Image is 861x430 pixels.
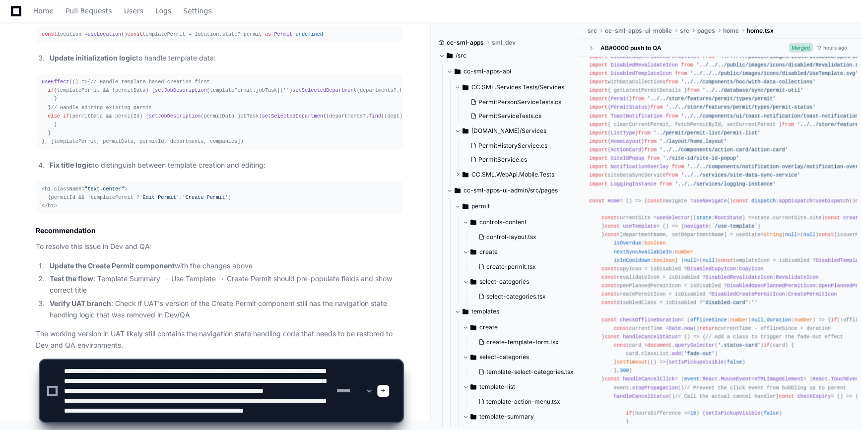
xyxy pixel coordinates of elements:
[478,112,541,120] span: PermitServiceTests.cs
[733,198,748,204] span: const
[601,291,617,297] span: const
[369,113,381,119] span: find
[601,300,617,306] span: const
[600,44,661,52] div: AB#0000 push to QA
[455,65,461,77] svg: Directory
[665,104,815,110] span: '../../store/features/permit/types/permit-status'
[638,130,651,136] span: from
[589,164,607,170] span: import
[47,298,402,321] li: : Check if UAT's version of the Create Permit component still has the navigation state handling l...
[72,79,88,85] span: () =>
[687,87,699,93] span: from
[727,283,816,289] span: DisabledOpenPlannedPermitIcon
[464,186,558,194] span: cc-sml-apps-ui-admin/src/pages
[283,87,289,93] span: ''
[589,147,607,153] span: import
[466,95,574,109] button: PermitPersonServiceTests.cs
[767,316,791,322] span: duration
[696,215,742,221] span: :
[479,278,529,286] span: select-categories
[809,215,822,221] span: site
[42,185,397,210] div: <h1 className= > {permitId && !templatePermit ? : } </h1>
[63,113,69,119] span: if
[183,8,211,14] span: Settings
[471,171,554,179] span: CC.SML.WebApi.Mobile.Tests
[474,335,574,349] button: create-template-form.tsx
[614,325,629,331] span: const
[455,184,461,196] svg: Directory
[479,323,498,331] span: create
[623,334,678,340] span: handleCancelStatus
[779,198,812,204] span: AppDispatch
[589,181,607,186] span: import
[644,138,657,144] span: from
[607,198,620,204] span: Home
[610,155,644,161] span: SiteIdPopup
[687,266,736,272] span: DisabledCopyIcon
[387,113,399,119] span: dept
[478,142,547,150] span: PermitHistoryService.cs
[50,261,175,270] strong: Update the Create Permit component
[705,334,843,340] span: // Add a class to trigger the fade-out effect
[654,257,675,263] span: boolean
[50,274,93,283] strong: Test the flow
[610,70,671,76] span: DisabledTemplateIcon
[715,215,742,221] span: RootState
[447,50,453,61] svg: Directory
[399,87,412,93] span: find
[764,342,770,348] span: if
[587,27,596,35] span: src
[464,67,511,75] span: cc-sml-apps-api
[610,181,656,186] span: LoggingInstance
[647,198,662,204] span: const
[463,306,468,317] svg: Directory
[681,172,800,178] span: '../../services/site-data-sync-service'
[455,304,580,319] button: templates
[697,27,715,35] span: pages
[155,87,207,93] span: setJobDescription
[817,44,847,52] div: 17 hours ago
[42,31,57,37] span: const
[262,113,326,119] span: setSelectedDepartment
[471,202,490,210] span: permit
[699,325,718,331] span: return
[681,113,861,119] span: '../../components/ui/toast-notification/toast-notification'
[463,125,468,137] svg: Directory
[589,79,607,85] span: import
[601,266,617,272] span: const
[244,31,262,37] span: permit
[474,230,574,244] button: control-layout.tsx
[478,156,527,164] span: PermitService.cs
[455,198,580,214] button: permit
[644,147,657,153] span: from
[237,113,259,119] span: jobTask
[718,342,760,348] span: '.status-card'
[702,300,748,306] span: 'disabled-card'
[486,233,536,241] span: control-layout.tsx
[604,223,620,229] span: const
[601,215,617,221] span: const
[702,257,715,263] span: null
[675,342,715,348] span: querySelector
[712,291,785,297] span: DisabledCreatePermitIcon
[831,316,837,322] span: if
[654,130,761,136] span: '../permit/permit-list/permit-list'
[589,172,607,178] span: import
[589,113,607,119] span: import
[42,79,69,85] span: useEffect
[589,121,607,127] span: import
[486,338,559,346] span: create-template-form.tsx
[604,232,620,238] span: const
[447,183,580,198] button: cc-sml-apps-ui-admin/src/pages
[91,79,210,85] span: // Handle template-based creation first
[785,232,797,238] span: null
[746,27,773,35] span: home.tsx
[47,273,402,296] li: : Template Summary → Use Template → Create Permit should pre-populate fields and show correct title
[614,257,651,263] span: isInCooldown
[439,48,572,63] button: /src
[675,248,693,254] span: number
[36,241,402,252] p: To resolve this issue in Dev and QA:
[589,70,607,76] span: import
[471,83,564,91] span: CC.SML.Services.Tests/Services
[463,214,580,230] button: controls-content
